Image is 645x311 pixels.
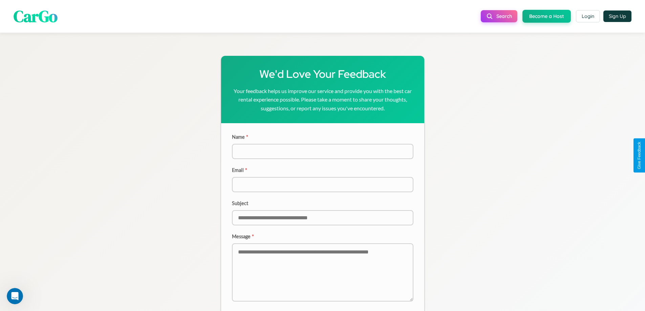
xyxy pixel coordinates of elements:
iframe: Intercom live chat [7,288,23,304]
p: Your feedback helps us improve our service and provide you with the best car rental experience po... [232,87,413,113]
button: Search [481,10,517,22]
span: Search [496,13,512,19]
label: Message [232,234,413,239]
button: Become a Host [522,10,571,23]
label: Email [232,167,413,173]
button: Sign Up [603,10,631,22]
h1: We'd Love Your Feedback [232,67,413,81]
button: Login [576,10,600,22]
div: Give Feedback [637,142,642,169]
span: CarGo [14,5,58,27]
label: Subject [232,200,413,206]
label: Name [232,134,413,140]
